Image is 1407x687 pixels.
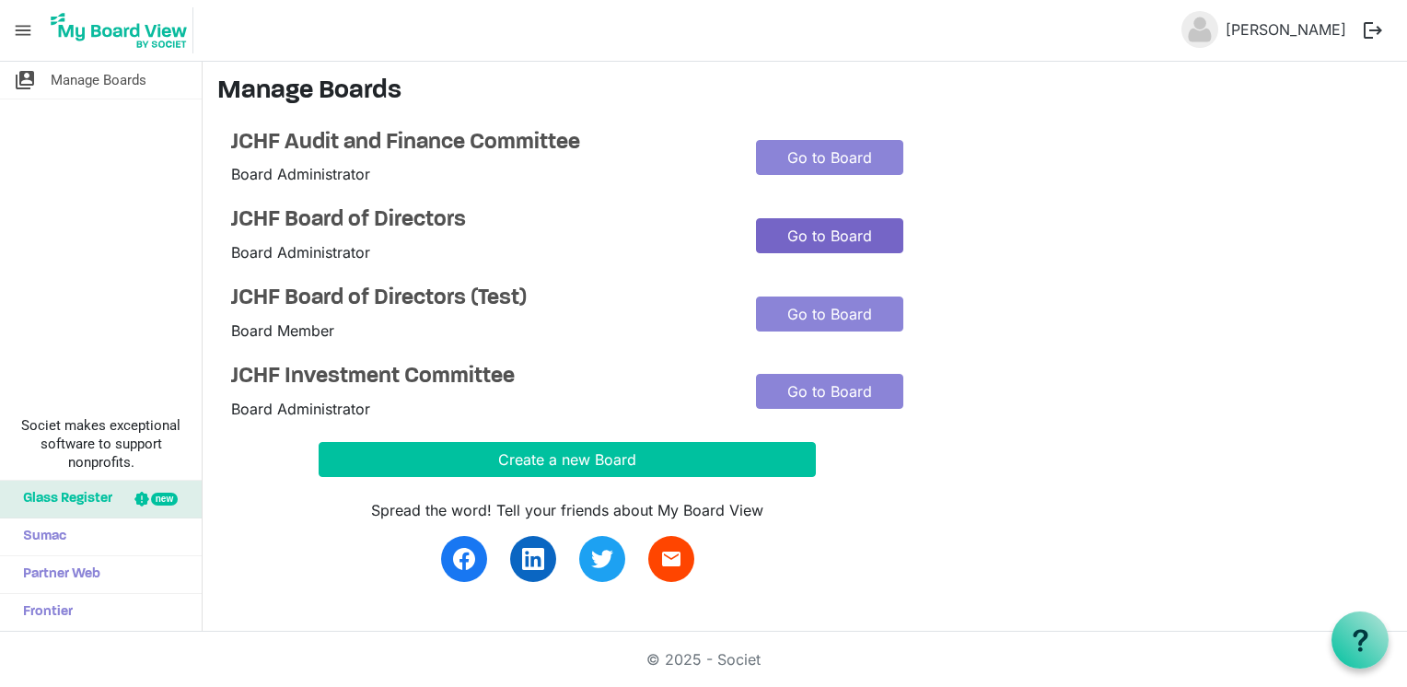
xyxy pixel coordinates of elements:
[646,650,761,669] a: © 2025 - Societ
[151,493,178,506] div: new
[231,400,370,418] span: Board Administrator
[1181,11,1218,48] img: no-profile-picture.svg
[648,536,694,582] a: email
[453,548,475,570] img: facebook.svg
[231,130,728,157] a: JCHF Audit and Finance Committee
[319,499,816,521] div: Spread the word! Tell your friends about My Board View
[660,548,682,570] span: email
[522,548,544,570] img: linkedin.svg
[231,243,370,262] span: Board Administrator
[14,556,100,593] span: Partner Web
[14,62,36,99] span: switch_account
[6,13,41,48] span: menu
[591,548,613,570] img: twitter.svg
[231,285,728,312] a: JCHF Board of Directors (Test)
[231,321,334,340] span: Board Member
[756,218,903,253] a: Go to Board
[756,140,903,175] a: Go to Board
[45,7,201,53] a: My Board View Logo
[14,518,66,555] span: Sumac
[231,207,728,234] a: JCHF Board of Directors
[756,297,903,332] a: Go to Board
[1218,11,1354,48] a: [PERSON_NAME]
[14,594,73,631] span: Frontier
[231,364,728,390] a: JCHF Investment Committee
[14,481,112,518] span: Glass Register
[756,374,903,409] a: Go to Board
[51,62,146,99] span: Manage Boards
[319,442,816,477] button: Create a new Board
[1354,11,1392,50] button: logout
[8,416,193,472] span: Societ makes exceptional software to support nonprofits.
[231,165,370,183] span: Board Administrator
[217,76,1392,108] h3: Manage Boards
[45,7,193,53] img: My Board View Logo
